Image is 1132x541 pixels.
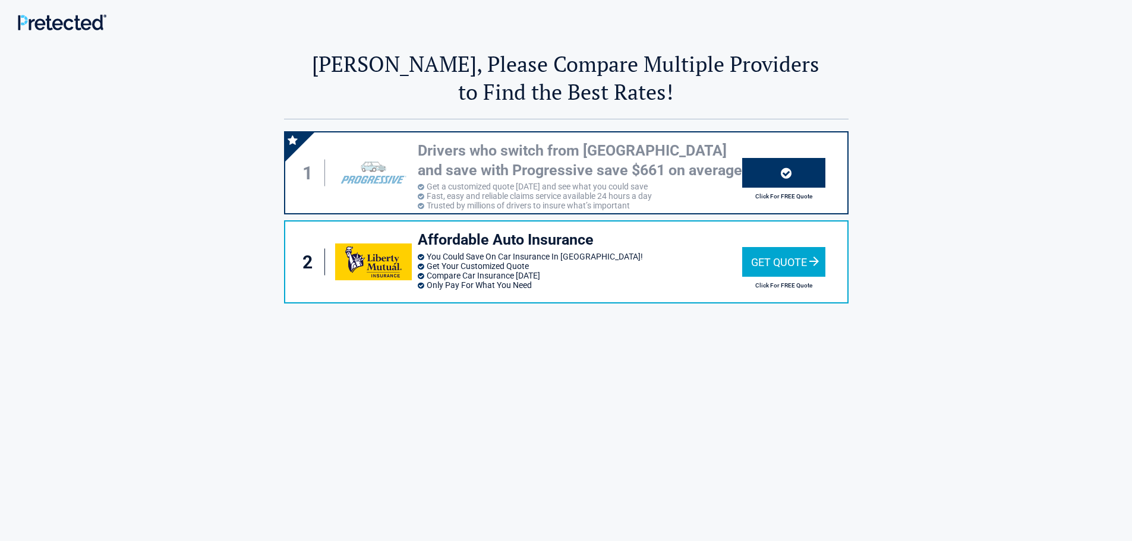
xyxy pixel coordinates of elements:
div: Get Quote [742,247,825,277]
li: Fast, easy and reliable claims service available 24 hours a day [418,191,742,201]
div: 2 [297,249,326,276]
li: Get a customized quote [DATE] and see what you could save [418,182,742,191]
li: Only Pay For What You Need [418,280,742,290]
li: You Could Save On Car Insurance In [GEOGRAPHIC_DATA]! [418,252,742,261]
img: libertymutual's logo [335,243,411,280]
li: Get Your Customized Quote [418,261,742,271]
img: Main Logo [18,14,106,30]
li: Compare Car Insurance [DATE] [418,271,742,280]
h2: Click For FREE Quote [742,282,825,289]
h2: Click For FREE Quote [742,193,825,200]
img: progressive's logo [335,154,411,191]
h3: Drivers who switch from [GEOGRAPHIC_DATA] and save with Progressive save $661 on average [418,141,742,180]
div: 1 [297,160,326,186]
h2: [PERSON_NAME], Please Compare Multiple Providers to Find the Best Rates! [284,50,849,106]
li: Trusted by millions of drivers to insure what’s important [418,201,742,210]
h3: Affordable Auto Insurance [418,230,742,250]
